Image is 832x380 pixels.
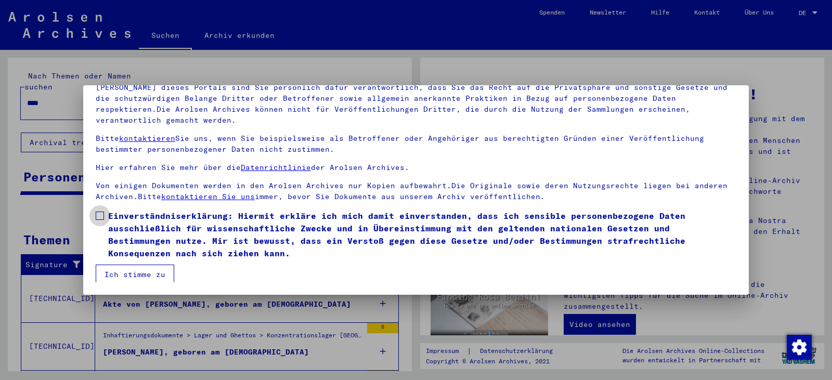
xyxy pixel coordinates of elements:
[786,334,811,359] div: Zustimmung ändern
[787,335,812,360] img: Zustimmung ändern
[108,209,736,259] span: Einverständniserklärung: Hiermit erkläre ich mich damit einverstanden, dass ich sensible personen...
[96,133,736,155] p: Bitte Sie uns, wenn Sie beispielsweise als Betroffener oder Angehöriger aus berechtigten Gründen ...
[161,192,255,201] a: kontaktieren Sie uns
[96,162,736,173] p: Hier erfahren Sie mehr über die der Arolsen Archives.
[241,163,311,172] a: Datenrichtlinie
[96,180,736,202] p: Von einigen Dokumenten werden in den Arolsen Archives nur Kopien aufbewahrt.Die Originale sowie d...
[96,71,736,126] p: Bitte beachten Sie, dass dieses Portal über NS - Verfolgte sensible Daten zu identifizierten oder...
[96,265,174,284] button: Ich stimme zu
[119,134,175,143] a: kontaktieren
